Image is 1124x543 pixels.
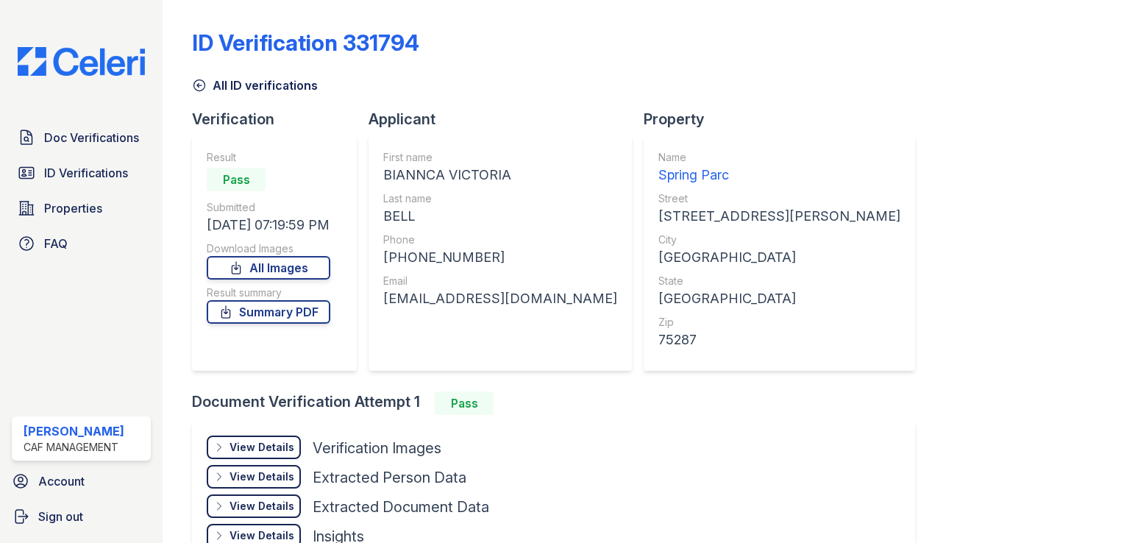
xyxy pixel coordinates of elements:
[192,29,419,56] div: ID Verification 331794
[383,288,617,309] div: [EMAIL_ADDRESS][DOMAIN_NAME]
[192,391,927,415] div: Document Verification Attempt 1
[6,47,157,76] img: CE_Logo_Blue-a8612792a0a2168367f1c8372b55b34899dd931a85d93a1a3d3e32e68fde9ad4.png
[12,229,151,258] a: FAQ
[230,499,294,514] div: View Details
[44,164,128,182] span: ID Verifications
[435,391,494,415] div: Pass
[38,508,83,525] span: Sign out
[44,129,139,146] span: Doc Verifications
[383,274,617,288] div: Email
[230,528,294,543] div: View Details
[44,235,68,252] span: FAQ
[313,497,489,517] div: Extracted Document Data
[383,206,617,227] div: BELL
[207,168,266,191] div: Pass
[12,123,151,152] a: Doc Verifications
[207,150,330,165] div: Result
[6,502,157,531] a: Sign out
[644,109,927,129] div: Property
[383,233,617,247] div: Phone
[658,150,900,165] div: Name
[313,467,466,488] div: Extracted Person Data
[658,315,900,330] div: Zip
[24,422,124,440] div: [PERSON_NAME]
[658,206,900,227] div: [STREET_ADDRESS][PERSON_NAME]
[383,247,617,268] div: [PHONE_NUMBER]
[207,285,330,300] div: Result summary
[207,215,330,235] div: [DATE] 07:19:59 PM
[44,199,102,217] span: Properties
[230,440,294,455] div: View Details
[658,150,900,185] a: Name Spring Parc
[207,241,330,256] div: Download Images
[230,469,294,484] div: View Details
[383,150,617,165] div: First name
[313,438,441,458] div: Verification Images
[658,165,900,185] div: Spring Parc
[207,256,330,280] a: All Images
[383,165,617,185] div: BIANNCA VICTORIA
[38,472,85,490] span: Account
[658,274,900,288] div: State
[6,466,157,496] a: Account
[658,233,900,247] div: City
[207,300,330,324] a: Summary PDF
[658,191,900,206] div: Street
[12,158,151,188] a: ID Verifications
[383,191,617,206] div: Last name
[207,200,330,215] div: Submitted
[658,330,900,350] div: 75287
[192,77,318,94] a: All ID verifications
[369,109,644,129] div: Applicant
[24,440,124,455] div: CAF Management
[658,247,900,268] div: [GEOGRAPHIC_DATA]
[192,109,369,129] div: Verification
[12,194,151,223] a: Properties
[658,288,900,309] div: [GEOGRAPHIC_DATA]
